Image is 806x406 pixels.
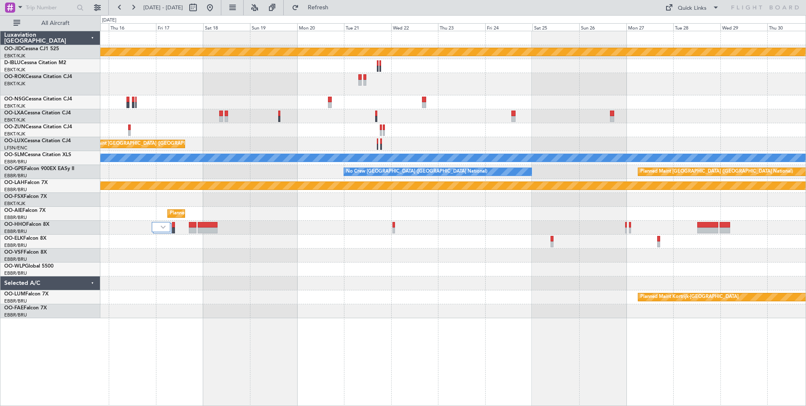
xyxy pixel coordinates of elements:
[4,97,25,102] span: OO-NSG
[156,23,203,31] div: Fri 17
[4,152,71,157] a: OO-SLMCessna Citation XLS
[4,194,47,199] a: OO-FSXFalcon 7X
[4,111,71,116] a: OO-LXACessna Citation CJ4
[4,173,27,179] a: EBBR/BRU
[4,67,25,73] a: EBKT/KJK
[4,125,72,130] a: OO-ZUNCessna Citation CJ4
[143,4,183,11] span: [DATE] - [DATE]
[22,20,89,26] span: All Aircraft
[579,23,626,31] div: Sun 26
[4,298,27,304] a: EBBR/BRU
[4,306,24,311] span: OO-FAE
[4,60,21,65] span: D-IBLU
[661,1,723,14] button: Quick Links
[4,60,66,65] a: D-IBLUCessna Citation M2
[4,166,24,171] span: OO-GPE
[4,125,25,130] span: OO-ZUN
[4,264,54,269] a: OO-WLPGlobal 5500
[346,165,487,178] div: No Crew [GEOGRAPHIC_DATA] ([GEOGRAPHIC_DATA] National)
[626,23,674,31] div: Mon 27
[4,306,47,311] a: OO-FAEFalcon 7X
[678,4,707,13] div: Quick Links
[4,228,27,235] a: EBBR/BRU
[4,270,27,276] a: EBBR/BRU
[203,23,250,31] div: Sat 18
[4,292,25,297] span: OO-LUM
[4,97,72,102] a: OO-NSGCessna Citation CJ4
[102,17,116,24] div: [DATE]
[4,187,27,193] a: EBBR/BRU
[4,292,48,297] a: OO-LUMFalcon 7X
[4,256,27,263] a: EBBR/BRU
[4,166,74,171] a: OO-GPEFalcon 900EX EASy II
[161,225,166,229] img: arrow-gray.svg
[4,46,22,51] span: OO-JID
[109,23,156,31] div: Thu 16
[4,200,25,207] a: EBKT/KJK
[4,194,24,199] span: OO-FSX
[532,23,580,31] div: Sat 25
[4,236,23,241] span: OO-ELK
[4,74,25,79] span: OO-ROK
[4,222,49,227] a: OO-HHOFalcon 8X
[4,53,25,59] a: EBKT/KJK
[4,250,47,255] a: OO-VSFFalcon 8X
[4,236,46,241] a: OO-ELKFalcon 8X
[4,103,25,109] a: EBKT/KJK
[4,81,25,87] a: EBKT/KJK
[4,180,24,185] span: OO-LAH
[76,138,228,150] div: Planned Maint [GEOGRAPHIC_DATA] ([GEOGRAPHIC_DATA] National)
[4,138,24,143] span: OO-LUX
[4,250,24,255] span: OO-VSF
[26,1,74,14] input: Trip Number
[9,16,91,30] button: All Aircraft
[4,74,72,79] a: OO-ROKCessna Citation CJ4
[170,207,322,220] div: Planned Maint [GEOGRAPHIC_DATA] ([GEOGRAPHIC_DATA] National)
[438,23,485,31] div: Thu 23
[297,23,344,31] div: Mon 20
[673,23,720,31] div: Tue 28
[720,23,768,31] div: Wed 29
[4,138,71,143] a: OO-LUXCessna Citation CJ4
[4,222,26,227] span: OO-HHO
[4,131,25,137] a: EBKT/KJK
[391,23,438,31] div: Wed 22
[4,117,25,123] a: EBKT/KJK
[4,111,24,116] span: OO-LXA
[4,159,27,165] a: EBBR/BRU
[250,23,297,31] div: Sun 19
[288,1,339,14] button: Refresh
[4,145,27,151] a: LFSN/ENC
[640,291,739,303] div: Planned Maint Kortrijk-[GEOGRAPHIC_DATA]
[4,264,25,269] span: OO-WLP
[4,208,22,213] span: OO-AIE
[4,242,27,249] a: EBBR/BRU
[4,152,24,157] span: OO-SLM
[4,180,48,185] a: OO-LAHFalcon 7X
[4,208,46,213] a: OO-AIEFalcon 7X
[4,46,59,51] a: OO-JIDCessna CJ1 525
[4,214,27,221] a: EBBR/BRU
[485,23,532,31] div: Fri 24
[640,165,793,178] div: Planned Maint [GEOGRAPHIC_DATA] ([GEOGRAPHIC_DATA] National)
[344,23,391,31] div: Tue 21
[4,312,27,318] a: EBBR/BRU
[301,5,336,11] span: Refresh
